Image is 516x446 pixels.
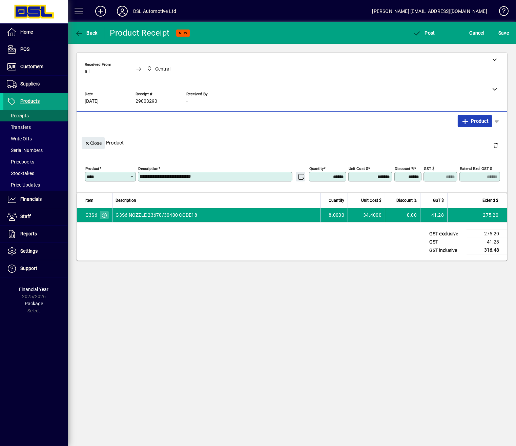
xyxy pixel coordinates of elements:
a: Price Updates [3,179,68,191]
span: Close [84,138,102,149]
span: Central [155,65,170,73]
a: Reports [3,226,68,243]
span: Pricebooks [7,159,34,164]
div: [PERSON_NAME] [EMAIL_ADDRESS][DOMAIN_NAME] [372,6,487,17]
button: Close [82,137,105,149]
td: 0.00 [385,208,420,222]
button: Delete [488,137,504,153]
td: GST [426,238,467,246]
a: POS [3,41,68,58]
div: Product [77,130,507,155]
span: 34.4000 [363,212,381,218]
mat-label: GST $ [424,166,434,171]
span: P [425,30,428,36]
span: Extend $ [482,197,498,204]
span: Home [20,29,33,35]
span: [DATE] [85,99,99,104]
span: ost [413,30,435,36]
span: Staff [20,214,31,219]
button: Product [458,115,492,127]
div: G3S6 [85,212,97,218]
span: S [498,30,501,36]
td: 41.28 [420,208,447,222]
span: Suppliers [20,81,40,86]
mat-label: Extend excl GST $ [460,166,492,171]
td: G3S6 NOZZLE 23670/30400 CODE18 [112,208,321,222]
a: Knowledge Base [494,1,508,23]
mat-label: Product [85,166,99,171]
span: Package [25,301,43,306]
span: Write Offs [7,136,32,141]
span: Quantity [329,197,344,204]
app-page-header-button: Back [68,27,105,39]
td: 8.0000 [321,208,348,222]
span: - [186,99,188,104]
span: Financial Year [19,287,49,292]
span: Central [145,65,173,73]
div: DSL Automotive Ltd [133,6,176,17]
button: Cancel [468,27,486,39]
mat-label: Quantity [309,166,324,171]
span: POS [20,46,29,52]
span: Stocktakes [7,171,34,176]
app-page-header-button: Close [80,140,106,146]
span: Customers [20,64,43,69]
td: 41.28 [467,238,507,246]
button: Post [411,27,437,39]
span: Serial Numbers [7,148,43,153]
mat-label: Unit Cost $ [349,166,368,171]
span: ave [498,27,509,38]
button: Add [90,5,111,17]
span: 29003290 [136,99,157,104]
span: Item [85,197,94,204]
span: Receipts [7,113,29,118]
span: Unit Cost $ [361,197,381,204]
span: Cancel [470,27,484,38]
a: Support [3,260,68,277]
button: Profile [111,5,133,17]
span: Back [75,30,98,36]
a: Home [3,24,68,41]
span: Transfers [7,124,31,130]
td: GST exclusive [426,230,467,238]
a: Receipts [3,110,68,121]
mat-label: Discount % [395,166,414,171]
span: Product [461,116,489,127]
a: Financials [3,191,68,208]
td: 316.48 [467,246,507,255]
button: Back [73,27,99,39]
a: Transfers [3,121,68,133]
span: Discount % [396,197,417,204]
span: Price Updates [7,182,40,188]
span: Settings [20,248,38,254]
button: Save [497,27,511,39]
span: Reports [20,231,37,236]
span: Products [20,98,40,104]
mat-label: Description [138,166,158,171]
td: 275.20 [467,230,507,238]
a: Serial Numbers [3,144,68,156]
div: Product Receipt [110,27,170,38]
app-page-header-button: Delete [488,142,504,148]
span: ali [85,69,89,74]
a: Staff [3,208,68,225]
span: Support [20,266,37,271]
a: Stocktakes [3,168,68,179]
a: Customers [3,58,68,75]
span: GST $ [433,197,444,204]
a: Settings [3,243,68,260]
span: NEW [179,31,187,35]
td: 275.20 [447,208,507,222]
td: GST inclusive [426,246,467,255]
span: Financials [20,196,42,202]
a: Suppliers [3,76,68,93]
span: Description [116,197,137,204]
a: Write Offs [3,133,68,144]
a: Pricebooks [3,156,68,168]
